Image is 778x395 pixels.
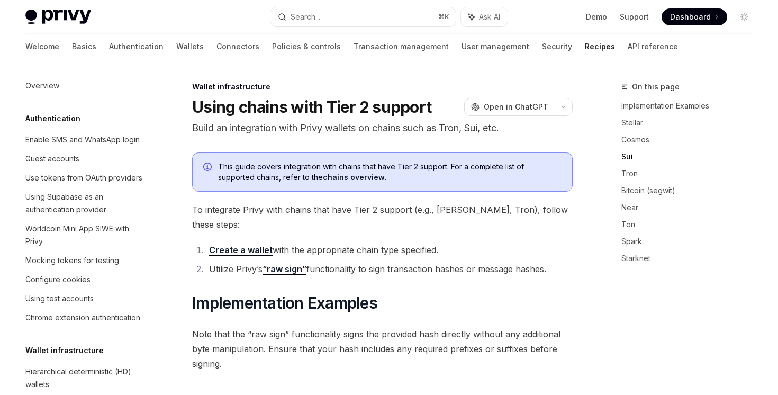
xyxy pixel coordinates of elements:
[176,34,204,59] a: Wallets
[25,365,146,391] div: Hierarchical deterministic (HD) wallets
[17,219,152,251] a: Worldcoin Mini App SIWE with Privy
[216,34,259,59] a: Connectors
[25,344,104,357] h5: Wallet infrastructure
[621,148,761,165] a: Sui
[621,199,761,216] a: Near
[621,250,761,267] a: Starknet
[621,233,761,250] a: Spark
[272,34,341,59] a: Policies & controls
[462,34,529,59] a: User management
[17,168,152,187] a: Use tokens from OAuth providers
[72,34,96,59] a: Basics
[291,11,320,23] div: Search...
[25,254,119,267] div: Mocking tokens for testing
[17,149,152,168] a: Guest accounts
[17,130,152,149] a: Enable SMS and WhatsApp login
[479,12,500,22] span: Ask AI
[25,152,79,165] div: Guest accounts
[620,12,649,22] a: Support
[621,114,761,131] a: Stellar
[621,165,761,182] a: Tron
[621,216,761,233] a: Ton
[736,8,753,25] button: Toggle dark mode
[464,98,555,116] button: Open in ChatGPT
[25,34,59,59] a: Welcome
[25,222,146,248] div: Worldcoin Mini App SIWE with Privy
[484,102,548,112] span: Open in ChatGPT
[17,251,152,270] a: Mocking tokens for testing
[192,293,377,312] span: Implementation Examples
[670,12,711,22] span: Dashboard
[203,163,214,173] svg: Info
[192,121,573,136] p: Build an integration with Privy wallets on chains such as Tron, Sui, etc.
[192,97,431,116] h1: Using chains with Tier 2 support
[25,112,80,125] h5: Authentication
[542,34,572,59] a: Security
[25,273,91,286] div: Configure cookies
[192,82,573,92] div: Wallet infrastructure
[25,133,140,146] div: Enable SMS and WhatsApp login
[438,13,449,21] span: ⌘ K
[17,289,152,308] a: Using test accounts
[109,34,164,59] a: Authentication
[17,187,152,219] a: Using Supabase as an authentication provider
[621,182,761,199] a: Bitcoin (segwit)
[461,7,508,26] button: Ask AI
[218,161,562,183] span: This guide covers integration with chains that have Tier 2 support. For a complete list of suppor...
[192,202,573,232] span: To integrate Privy with chains that have Tier 2 support (e.g., [PERSON_NAME], Tron), follow these...
[206,262,573,276] li: Utilize Privy’s functionality to sign transaction hashes or message hashes.
[192,327,573,371] span: Note that the “raw sign” functionality signs the provided hash directly without any additional by...
[17,270,152,289] a: Configure cookies
[323,173,385,182] a: chains overview
[209,245,273,256] a: Create a wallet
[25,191,146,216] div: Using Supabase as an authentication provider
[628,34,678,59] a: API reference
[25,172,142,184] div: Use tokens from OAuth providers
[17,76,152,95] a: Overview
[25,311,140,324] div: Chrome extension authentication
[25,10,91,24] img: light logo
[632,80,680,93] span: On this page
[206,243,573,257] li: with the appropriate chain type specified.
[270,7,455,26] button: Search...⌘K
[354,34,449,59] a: Transaction management
[25,292,94,305] div: Using test accounts
[263,264,306,275] a: “raw sign”
[662,8,727,25] a: Dashboard
[17,362,152,394] a: Hierarchical deterministic (HD) wallets
[621,131,761,148] a: Cosmos
[586,12,607,22] a: Demo
[621,97,761,114] a: Implementation Examples
[17,308,152,327] a: Chrome extension authentication
[25,79,59,92] div: Overview
[585,34,615,59] a: Recipes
